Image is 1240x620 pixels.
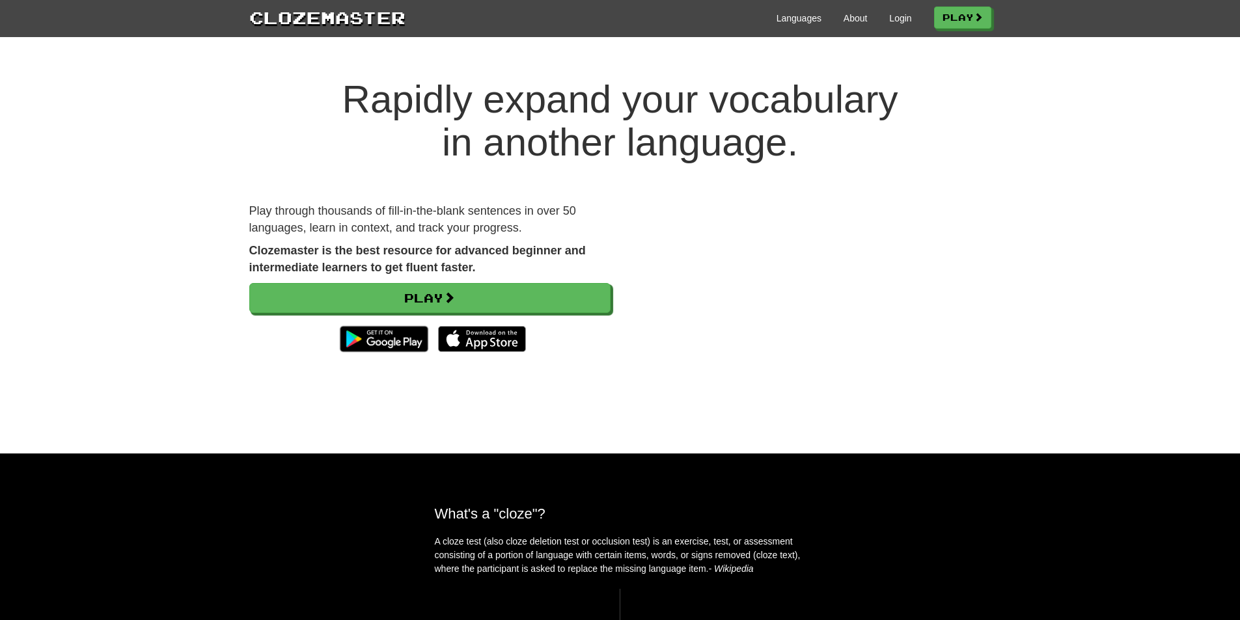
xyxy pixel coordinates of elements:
p: Play through thousands of fill-in-the-blank sentences in over 50 languages, learn in context, and... [249,203,611,236]
p: A cloze test (also cloze deletion test or occlusion test) is an exercise, test, or assessment con... [435,535,806,576]
a: Clozemaster [249,5,406,29]
a: Play [249,283,611,313]
a: Languages [777,12,821,25]
img: Download_on_the_App_Store_Badge_US-UK_135x40-25178aeef6eb6b83b96f5f2d004eda3bffbb37122de64afbaef7... [438,326,526,352]
a: Login [889,12,911,25]
a: About [844,12,868,25]
em: - Wikipedia [709,563,754,574]
a: Play [934,7,991,29]
strong: Clozemaster is the best resource for advanced beginner and intermediate learners to get fluent fa... [249,244,586,274]
img: Get it on Google Play [333,319,434,358]
h2: What's a "cloze"? [435,505,806,522]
